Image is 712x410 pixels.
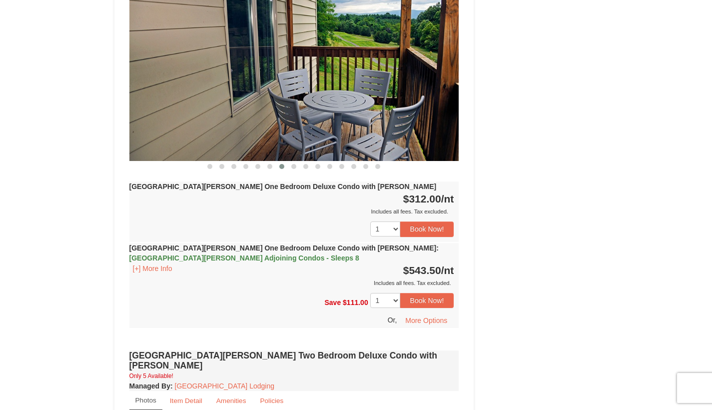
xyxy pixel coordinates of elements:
span: /nt [441,264,454,276]
span: [GEOGRAPHIC_DATA][PERSON_NAME] Adjoining Condos - Sleeps 8 [129,254,359,262]
button: More Options [399,313,454,328]
strong: : [129,382,173,390]
small: Only 5 Available! [129,372,173,379]
a: [GEOGRAPHIC_DATA] Lodging [175,382,274,390]
div: Includes all fees. Tax excluded. [129,278,454,288]
small: Item Detail [170,397,202,404]
small: Policies [260,397,283,404]
span: Or, [388,316,397,324]
span: $543.50 [403,264,441,276]
button: Book Now! [400,293,454,308]
span: : [436,244,439,252]
div: Includes all fees. Tax excluded. [129,206,454,216]
strong: [GEOGRAPHIC_DATA][PERSON_NAME] One Bedroom Deluxe Condo with [PERSON_NAME] [129,244,439,262]
strong: $312.00 [403,193,454,204]
span: Managed By [129,382,170,390]
small: Amenities [216,397,246,404]
strong: [GEOGRAPHIC_DATA][PERSON_NAME] One Bedroom Deluxe Condo with [PERSON_NAME] [129,182,437,190]
span: $111.00 [343,298,368,306]
button: [+] More Info [129,263,176,274]
button: Book Now! [400,221,454,236]
small: Photos [135,396,156,404]
span: Save [324,298,341,306]
span: /nt [441,193,454,204]
h4: [GEOGRAPHIC_DATA][PERSON_NAME] Two Bedroom Deluxe Condo with [PERSON_NAME] [129,350,459,370]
